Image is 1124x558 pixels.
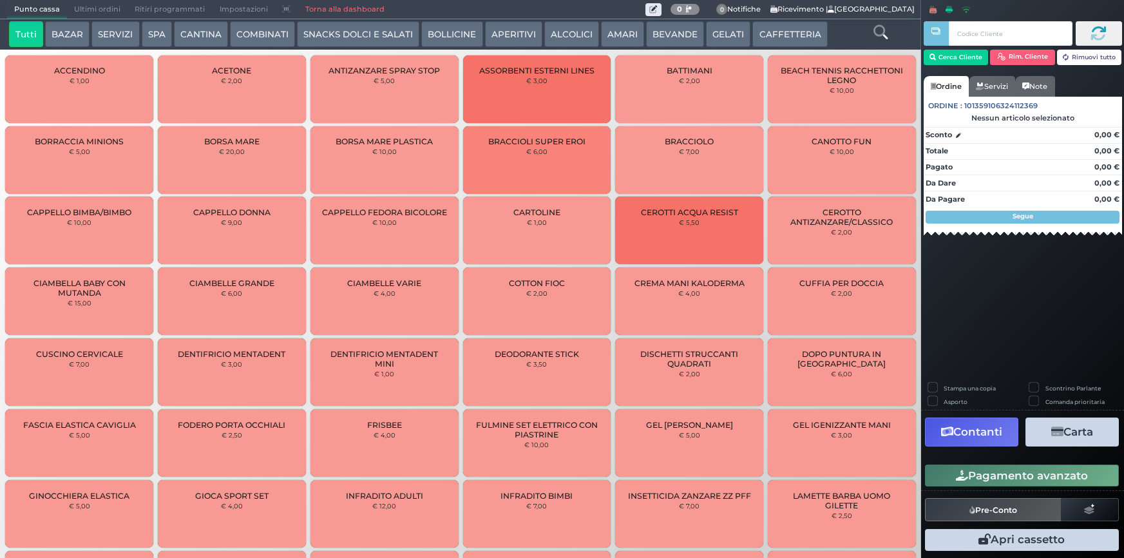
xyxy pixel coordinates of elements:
[812,137,872,146] span: CANOTTO FUN
[69,431,90,439] small: € 5,00
[1045,384,1101,392] label: Scontrino Parlante
[925,418,1018,447] button: Contanti
[346,491,423,501] span: INFRADITO ADULTI
[831,228,852,236] small: € 2,00
[35,137,124,146] span: BORRACCIA MINIONS
[1015,76,1054,97] a: Note
[174,21,228,47] button: CANTINA
[298,1,391,19] a: Torna alla dashboard
[679,431,700,439] small: € 5,00
[67,1,128,19] span: Ultimi ordini
[219,148,245,155] small: € 20,00
[488,137,586,146] span: BRACCIOLI SUPER EROI
[526,360,547,368] small: € 3,50
[926,195,965,204] strong: Da Pagare
[69,360,90,368] small: € 7,00
[641,207,738,217] span: CEROTTI ACQUA RESIST
[964,101,1038,111] span: 101359106324112369
[679,370,700,378] small: € 2,00
[634,278,745,288] span: CREMA MANI KALODERMA
[626,349,752,369] span: DISCHETTI STRUCCANTI QUADRATI
[321,349,448,369] span: DENTIFRICIO MENTADENT MINI
[222,431,242,439] small: € 2,50
[1025,418,1119,447] button: Carta
[526,289,548,297] small: € 2,00
[831,370,852,378] small: € 6,00
[925,498,1062,521] button: Pre-Conto
[926,146,948,155] strong: Totale
[9,21,43,47] button: Tutti
[925,465,1119,486] button: Pagamento avanzato
[924,76,969,97] a: Ordine
[374,431,395,439] small: € 4,00
[526,502,547,510] small: € 7,00
[297,21,419,47] button: SNACKS DOLCI E SALATI
[990,50,1055,65] button: Rim. Cliente
[221,360,242,368] small: € 3,00
[372,148,397,155] small: € 10,00
[1094,162,1119,171] strong: 0,00 €
[925,529,1119,551] button: Apri cassetto
[347,278,421,288] span: CIAMBELLE VARIE
[421,21,482,47] button: BOLLICINE
[831,431,852,439] small: € 3,00
[924,113,1122,122] div: Nessun articolo selezionato
[779,66,905,85] span: BEACH TENNIS RACCHETTONI LEGNO
[646,420,733,430] span: GEL [PERSON_NAME]
[128,1,212,19] span: Ritiri programmati
[70,77,90,84] small: € 1,00
[23,420,136,430] span: FASCIA ELASTICA CAVIGLIA
[679,502,700,510] small: € 7,00
[322,207,447,217] span: CAPPELLO FEDORA BICOLORE
[372,218,397,226] small: € 10,00
[329,66,440,75] span: ANTIZANZARE SPRAY STOP
[926,162,953,171] strong: Pagato
[678,289,700,297] small: € 4,00
[178,349,285,359] span: DENTIFRICIO MENTADENT
[779,207,905,227] span: CEROTTO ANTIZANZARE/CLASSICO
[372,502,396,510] small: € 12,00
[473,420,600,439] span: FULMINE SET ELETTRICO CON PIASTRINE
[832,512,852,519] small: € 2,50
[526,148,548,155] small: € 6,00
[1045,398,1105,406] label: Comanda prioritaria
[831,289,852,297] small: € 2,00
[16,278,142,298] span: CIAMBELLA BABY CON MUTANDA
[374,370,394,378] small: € 1,00
[67,218,91,226] small: € 10,00
[212,66,251,75] span: ACETONE
[189,278,274,288] span: CIAMBELLE GRANDE
[485,21,542,47] button: APERITIVI
[178,420,285,430] span: FODERO PORTA OCCHIALI
[1013,212,1033,220] strong: Segue
[752,21,827,47] button: CAFFETTERIA
[142,21,172,47] button: SPA
[230,21,295,47] button: COMBINATI
[830,86,854,94] small: € 10,00
[221,218,242,226] small: € 9,00
[716,4,728,15] span: 0
[830,148,854,155] small: € 10,00
[367,420,402,430] span: FRISBEE
[944,384,996,392] label: Stampa una copia
[544,21,599,47] button: ALCOLICI
[91,21,139,47] button: SERVIZI
[665,137,714,146] span: BRACCIOLO
[45,21,90,47] button: BAZAR
[336,137,433,146] span: BORSA MARE PLASTICA
[509,278,565,288] span: COTTON FIOC
[779,349,905,369] span: DOPO PUNTURA IN [GEOGRAPHIC_DATA]
[793,420,891,430] span: GEL IGENIZZANTE MANI
[677,5,682,14] b: 0
[1094,130,1119,139] strong: 0,00 €
[479,66,595,75] span: ASSORBENTI ESTERNI LINES
[926,178,956,188] strong: Da Dare
[221,289,242,297] small: € 6,00
[513,207,560,217] span: CARTOLINE
[779,491,905,510] span: LAMETTE BARBA UOMO GILETTE
[374,289,395,297] small: € 4,00
[628,491,751,501] span: INSETTICIDA ZANZARE ZZ PFF
[1094,195,1119,204] strong: 0,00 €
[928,101,962,111] span: Ordine :
[29,491,129,501] span: GINOCCHIERA ELASTICA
